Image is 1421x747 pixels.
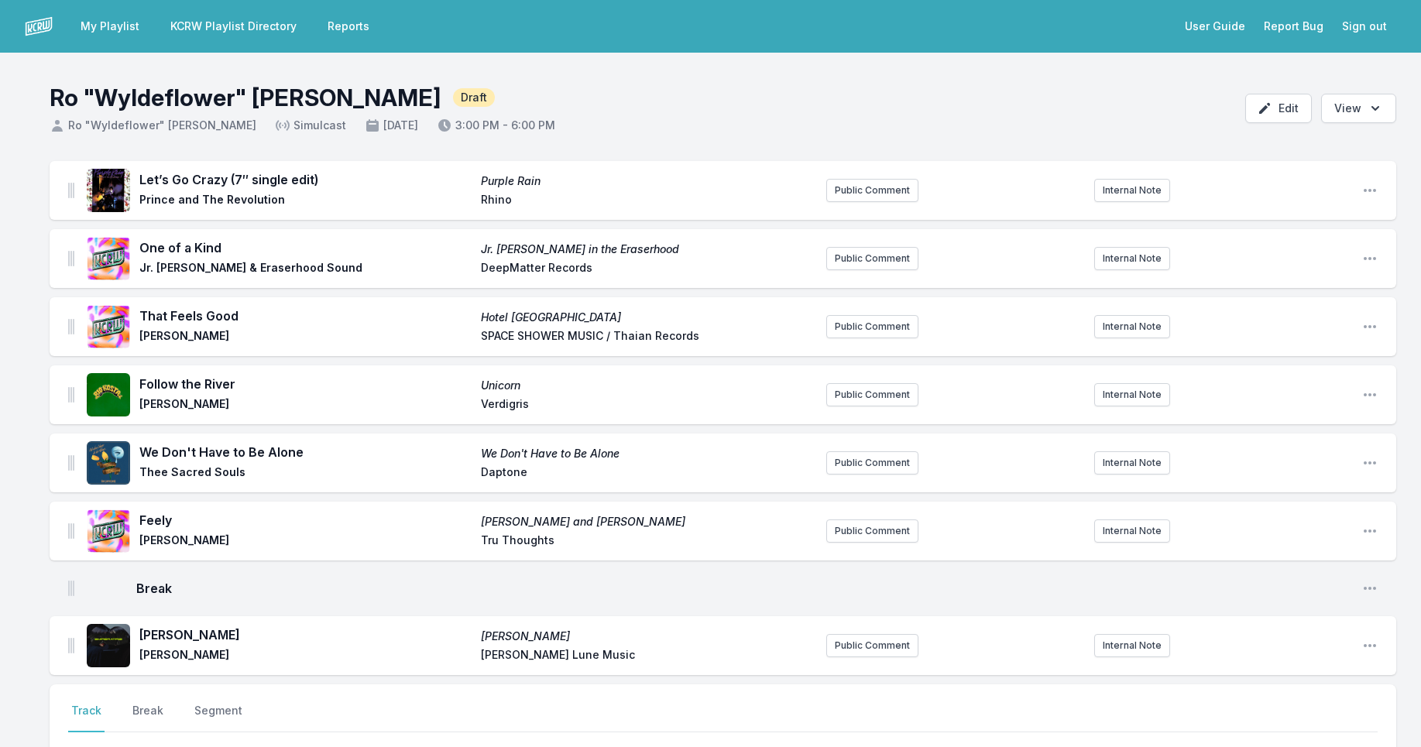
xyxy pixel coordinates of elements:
button: Public Comment [826,451,918,475]
button: Open playlist item options [1362,387,1378,403]
img: Drag Handle [68,581,74,596]
span: Daptone [481,464,813,483]
img: Purple Rain [87,169,130,212]
span: Break [136,579,1350,598]
span: Tru Thoughts [481,533,813,551]
button: Public Comment [826,315,918,338]
span: SPACE SHOWER MUSIC / Thaian Records [481,328,813,347]
button: Edit [1245,94,1312,123]
a: Report Bug [1255,12,1333,40]
img: Jr. Thomas in the Eraserhood [87,237,130,280]
span: That Feels Good [139,307,472,325]
button: Segment [191,703,245,732]
span: Thee Sacred Souls [139,464,472,483]
button: Open playlist item options [1362,183,1378,198]
span: Purple Rain [481,173,813,189]
img: Emperatriz [87,624,130,667]
button: Open playlist item options [1362,523,1378,539]
button: Public Comment [826,634,918,657]
button: Internal Note [1094,451,1170,475]
button: Internal Note [1094,634,1170,657]
a: My Playlist [71,12,149,40]
span: [PERSON_NAME] and [PERSON_NAME] [481,514,813,529]
span: Prince and The Revolution [139,192,472,211]
button: Sign out [1333,12,1396,40]
span: [PERSON_NAME] Lune Music [481,647,813,666]
a: Reports [318,12,379,40]
button: Public Comment [826,179,918,202]
img: Drag Handle [68,638,74,653]
span: [PERSON_NAME] [139,647,472,666]
button: Break [129,703,166,732]
span: Jr. [PERSON_NAME] in the Eraserhood [481,242,813,257]
span: DeepMatter Records [481,260,813,279]
img: Drag Handle [68,251,74,266]
button: Internal Note [1094,315,1170,338]
img: Frank Dean and Andrew [87,509,130,553]
img: Drag Handle [68,387,74,403]
span: We Don't Have to Be Alone [481,446,813,461]
button: Internal Note [1094,519,1170,543]
span: [PERSON_NAME] [139,396,472,415]
span: One of a Kind [139,238,472,257]
button: Open playlist item options [1362,455,1378,471]
span: [DATE] [365,118,418,133]
img: Drag Handle [68,455,74,471]
img: Drag Handle [68,319,74,334]
button: Track [68,703,105,732]
span: We Don't Have to Be Alone [139,443,472,461]
button: Public Comment [826,247,918,270]
span: 3:00 PM - 6:00 PM [437,118,555,133]
img: Unicorn [87,373,130,416]
span: Simulcast [275,118,346,133]
span: Unicorn [481,378,813,393]
button: Internal Note [1094,383,1170,406]
button: Open options [1321,94,1396,123]
button: Internal Note [1094,247,1170,270]
img: We Don't Have to Be Alone [87,441,130,485]
button: Public Comment [826,383,918,406]
button: Open playlist item options [1362,319,1378,334]
span: Ro "Wyldeflower" [PERSON_NAME] [50,118,256,133]
img: Drag Handle [68,523,74,539]
span: Let’s Go Crazy (7″ single edit) [139,170,472,189]
span: Follow the River [139,375,472,393]
span: [PERSON_NAME] [139,625,472,644]
span: Verdigris [481,396,813,415]
button: Open playlist item options [1362,251,1378,266]
span: [PERSON_NAME] [139,533,472,551]
span: Jr. [PERSON_NAME] & Eraserhood Sound [139,260,472,279]
a: User Guide [1176,12,1255,40]
img: Hotel New Yuma [87,305,130,348]
button: Internal Note [1094,179,1170,202]
button: Open playlist item options [1362,581,1378,596]
span: Rhino [481,192,813,211]
span: [PERSON_NAME] [481,629,813,644]
button: Public Comment [826,519,918,543]
span: Draft [453,88,495,107]
h1: Ro "Wyldeflower" [PERSON_NAME] [50,84,441,111]
img: logo-white-87cec1fa9cbef997252546196dc51331.png [25,12,53,40]
span: Hotel [GEOGRAPHIC_DATA] [481,310,813,325]
a: KCRW Playlist Directory [161,12,306,40]
span: Feely [139,511,472,529]
button: Open playlist item options [1362,638,1378,653]
img: Drag Handle [68,183,74,198]
span: [PERSON_NAME] [139,328,472,347]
